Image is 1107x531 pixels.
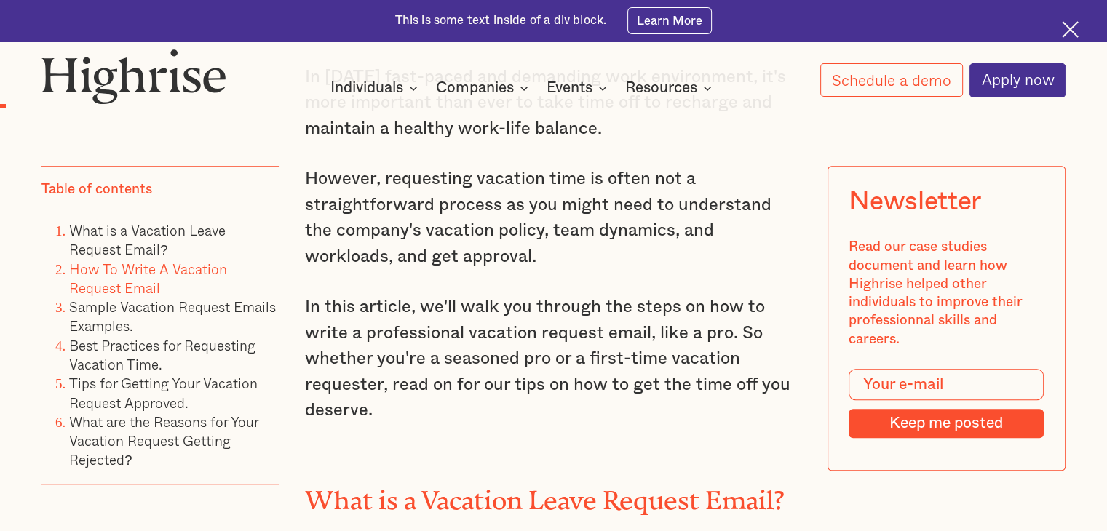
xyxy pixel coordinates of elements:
[69,296,276,336] a: Sample Vacation Request Emails Examples.
[547,79,592,97] div: Events
[41,180,152,199] div: Table of contents
[69,411,258,471] a: What are the Reasons for Your Vacation Request Getting Rejected?
[849,188,981,217] div: Newsletter
[849,370,1044,401] input: Your e-mail
[627,7,713,33] a: Learn More
[849,370,1044,439] form: Modal Form
[330,79,403,97] div: Individuals
[436,79,514,97] div: Companies
[395,12,607,29] div: This is some text inside of a div block.
[69,220,226,260] a: What is a Vacation Leave Request Email?
[1062,21,1079,38] img: Cross icon
[820,63,963,97] a: Schedule a demo
[849,239,1044,349] div: Read our case studies document and learn how Highrise helped other individuals to improve their p...
[69,258,227,298] a: How To Write A Vacation Request Email
[41,49,226,105] img: Highrise logo
[305,479,802,508] h2: What is a Vacation Leave Request Email?
[69,335,255,375] a: Best Practices for Requesting Vacation Time.
[305,167,802,271] p: However, requesting vacation time is often not a straightforward process as you might need to und...
[625,79,697,97] div: Resources
[330,79,422,97] div: Individuals
[849,409,1044,438] input: Keep me posted
[969,63,1066,97] a: Apply now
[69,373,258,413] a: Tips for Getting Your Vacation Request Approved.
[625,79,716,97] div: Resources
[436,79,533,97] div: Companies
[305,295,802,424] p: In this article, we'll walk you through the steps on how to write a professional vacation request...
[547,79,611,97] div: Events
